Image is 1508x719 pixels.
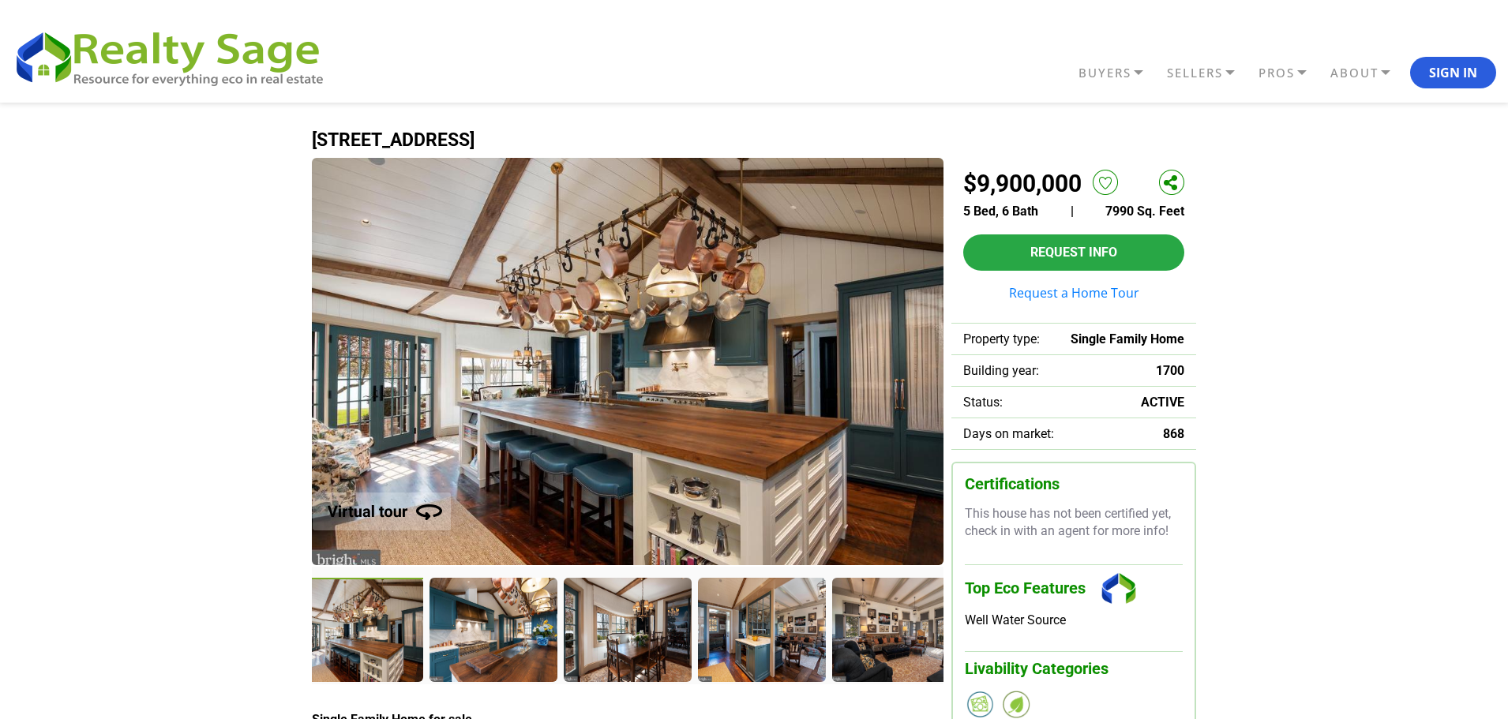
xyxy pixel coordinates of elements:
a: PROS [1255,59,1326,87]
span: | [1071,204,1074,219]
img: REALTY SAGE [12,25,339,88]
h1: [STREET_ADDRESS] [312,130,1196,150]
span: Property type: [963,331,1040,346]
span: 868 [1163,426,1184,441]
span: Days on market: [963,426,1054,441]
button: Request Info [963,234,1184,271]
span: 1700 [1156,363,1184,378]
h3: Certifications [965,475,1183,493]
h3: Top Eco Features [965,564,1183,612]
span: 7990 Sq. Feet [1105,204,1184,219]
a: SELLERS [1163,59,1255,87]
button: Sign In [1410,57,1496,88]
p: This house has not been certified yet, check in with an agent for more info! [965,505,1183,541]
div: Well Water Source [965,612,1183,627]
span: ACTIVE [1141,395,1184,410]
span: Status: [963,395,1003,410]
h2: $9,900,000 [963,170,1082,197]
h3: Livability Categories [965,651,1183,678]
span: Building year: [963,363,1039,378]
a: BUYERS [1075,59,1163,87]
span: Single Family Home [1071,331,1184,346]
span: 5 Bed, 6 Bath [963,204,1038,219]
a: Request a Home Tour [963,286,1184,299]
a: ABOUT [1326,59,1410,87]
